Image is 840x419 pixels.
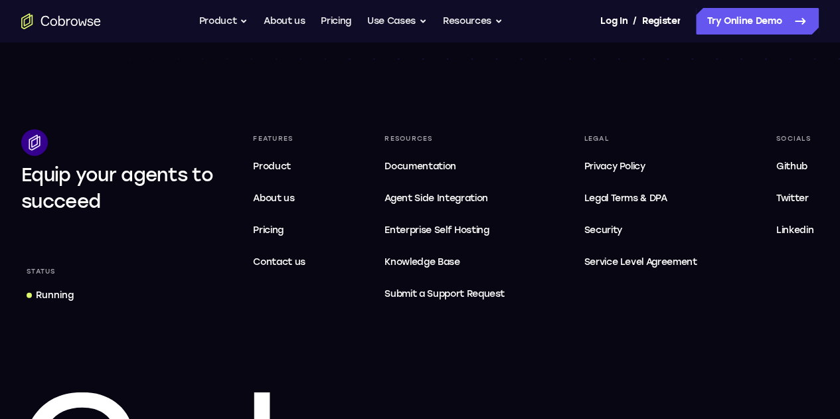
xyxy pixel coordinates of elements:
a: Security [578,217,702,244]
span: About us [253,193,294,204]
a: Twitter [771,185,819,212]
span: Submit a Support Request [384,286,505,302]
span: / [633,13,637,29]
a: Submit a Support Request [379,281,510,307]
span: Agent Side Integration [384,191,505,207]
span: Twitter [776,193,809,204]
span: Pricing [253,224,284,236]
a: Register [642,8,681,35]
a: Privacy Policy [578,153,702,180]
div: Socials [771,129,819,148]
div: Running [36,289,74,302]
span: Linkedin [776,224,813,236]
span: Knowledge Base [384,256,460,268]
a: Pricing [321,8,351,35]
a: Enterprise Self Hosting [379,217,510,244]
a: Agent Side Integration [379,185,510,212]
a: Legal Terms & DPA [578,185,702,212]
span: Privacy Policy [584,161,645,172]
a: Pricing [248,217,311,244]
span: Service Level Agreement [584,254,697,270]
button: Product [199,8,248,35]
a: Documentation [379,153,510,180]
button: Use Cases [367,8,427,35]
button: Resources [443,8,503,35]
a: Try Online Demo [696,8,819,35]
a: Github [771,153,819,180]
a: Linkedin [771,217,819,244]
a: About us [264,8,305,35]
span: Enterprise Self Hosting [384,222,505,238]
span: Github [776,161,807,172]
span: Legal Terms & DPA [584,193,667,204]
a: Product [248,153,311,180]
span: Contact us [253,256,305,268]
span: Product [253,161,291,172]
div: Status [21,262,61,281]
a: Knowledge Base [379,249,510,276]
div: Resources [379,129,510,148]
a: Contact us [248,249,311,276]
a: Go to the home page [21,13,101,29]
a: Log In [600,8,627,35]
a: Running [21,284,79,307]
div: Features [248,129,311,148]
span: Security [584,224,622,236]
span: Equip your agents to succeed [21,163,213,212]
span: Documentation [384,161,456,172]
div: Legal [578,129,702,148]
a: Service Level Agreement [578,249,702,276]
a: About us [248,185,311,212]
